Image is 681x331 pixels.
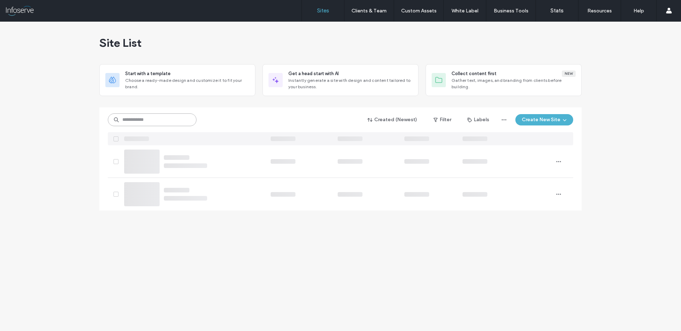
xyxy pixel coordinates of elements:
[401,8,437,14] label: Custom Assets
[16,5,31,11] span: Help
[494,8,528,14] label: Business Tools
[452,77,576,90] span: Gather text, images, and branding from clients before building.
[461,114,495,125] button: Labels
[452,8,478,14] label: White Label
[515,114,573,125] button: Create New Site
[317,7,329,14] label: Sites
[99,64,255,96] div: Start with a templateChoose a ready-made design and customize it to fit your brand.
[426,114,458,125] button: Filter
[361,114,423,125] button: Created (Newest)
[587,8,612,14] label: Resources
[452,70,497,77] span: Collect content first
[426,64,582,96] div: Collect content firstNewGather text, images, and branding from clients before building.
[351,8,387,14] label: Clients & Team
[99,36,142,50] span: Site List
[125,70,171,77] span: Start with a template
[288,77,413,90] span: Instantly generate a site with design and content tailored to your business.
[633,8,644,14] label: Help
[125,77,249,90] span: Choose a ready-made design and customize it to fit your brand.
[562,71,576,77] div: New
[288,70,339,77] span: Get a head start with AI
[550,7,564,14] label: Stats
[262,64,419,96] div: Get a head start with AIInstantly generate a site with design and content tailored to your business.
